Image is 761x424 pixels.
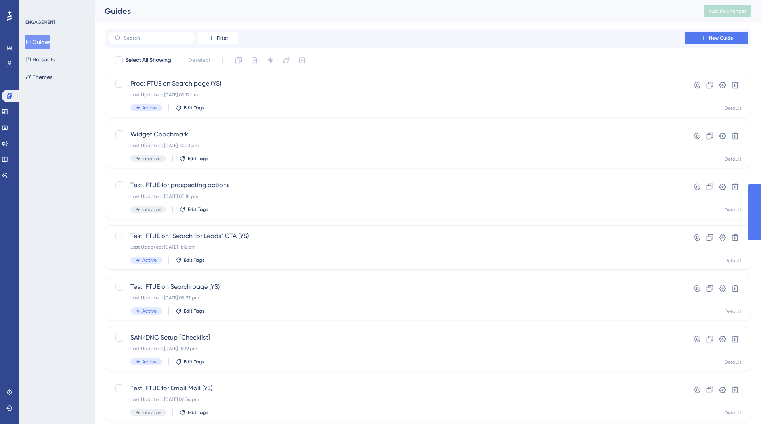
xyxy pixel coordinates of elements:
[188,206,208,213] span: Edit Tags
[188,56,210,65] span: Deselect
[184,257,205,263] span: Edit Tags
[25,70,52,84] button: Themes
[725,410,742,416] div: Default
[725,308,742,315] div: Default
[725,156,742,162] div: Default
[130,130,662,139] span: Widget Coachmark
[130,92,662,98] div: Last Updated: [DATE] 02:12 pm
[142,409,161,416] span: Inactive
[130,244,662,250] div: Last Updated: [DATE] 11:12 pm
[175,105,205,111] button: Edit Tags
[130,345,662,352] div: Last Updated: [DATE] 11:09 pm
[179,206,208,213] button: Edit Tags
[184,359,205,365] span: Edit Tags
[130,333,662,342] span: SAN/DNC Setup [Checklist]
[709,8,747,14] span: Publish Changes
[725,105,742,111] div: Default
[25,52,55,67] button: Hotspots
[124,35,188,41] input: Search
[130,295,662,301] div: Last Updated: [DATE] 08:27 pm
[175,308,205,314] button: Edit Tags
[181,53,218,67] button: Deselect
[105,6,684,17] div: Guides
[184,105,205,111] span: Edit Tags
[142,206,161,213] span: Inactive
[142,308,157,314] span: Active
[217,35,228,41] span: Filter
[184,308,205,314] span: Edit Tags
[709,35,733,41] span: New Guide
[25,19,55,25] div: ENGAGEMENT
[725,207,742,213] div: Default
[142,105,157,111] span: Active
[25,35,50,49] button: Guides
[188,409,208,416] span: Edit Tags
[725,257,742,264] div: Default
[125,56,171,65] span: Select All Showing
[179,155,208,162] button: Edit Tags
[725,359,742,365] div: Default
[130,396,662,403] div: Last Updated: [DATE] 06:34 pm
[130,142,662,149] div: Last Updated: [DATE] 10:03 pm
[704,5,751,17] button: Publish Changes
[188,155,208,162] span: Edit Tags
[130,282,662,292] span: Test: FTUE on Search page (YS)
[130,79,662,88] span: Prod: FTUE on Search page (YS)
[179,409,208,416] button: Edit Tags
[198,32,238,44] button: Filter
[130,384,662,393] span: Test: FTUE for Email Mail (YS)
[175,257,205,263] button: Edit Tags
[175,359,205,365] button: Edit Tags
[130,231,662,241] span: Test: FTUE on "Search for Leads" CTA (YS)
[130,180,662,190] span: Test: FTUE for prospecting actions
[142,155,161,162] span: Inactive
[130,193,662,200] div: Last Updated: [DATE] 03:18 pm
[685,32,748,44] button: New Guide
[142,359,157,365] span: Active
[142,257,157,263] span: Active
[728,393,751,416] iframe: UserGuiding AI Assistant Launcher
